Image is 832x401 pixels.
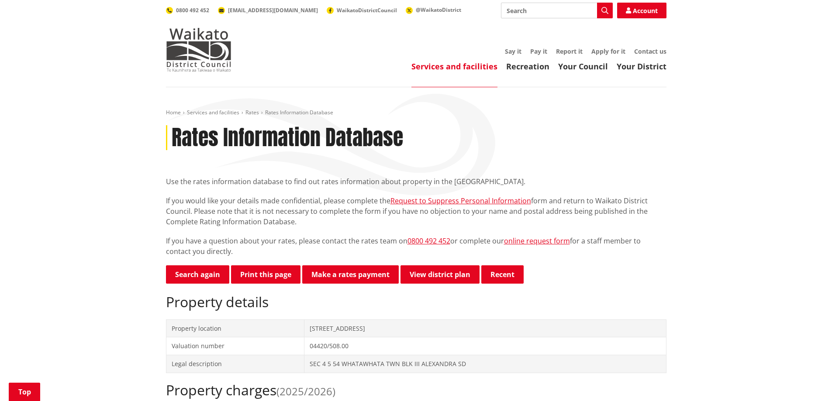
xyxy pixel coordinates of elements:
td: Legal description [166,355,304,373]
td: [STREET_ADDRESS] [304,319,666,337]
a: Search again [166,265,229,284]
a: Account [617,3,666,18]
a: Rates [245,109,259,116]
p: If you would like your details made confidential, please complete the form and return to Waikato ... [166,195,666,227]
nav: breadcrumb [166,109,666,117]
p: If you have a question about your rates, please contact the rates team on or complete our for a s... [166,236,666,257]
a: Top [9,383,40,401]
a: Your Council [558,61,608,72]
h2: Property details [166,294,666,310]
span: [EMAIL_ADDRESS][DOMAIN_NAME] [228,7,318,14]
span: 0800 492 452 [176,7,209,14]
a: Contact us [634,47,666,55]
a: online request form [504,236,570,246]
a: Report it [556,47,583,55]
a: @WaikatoDistrict [406,6,461,14]
input: Search input [501,3,613,18]
td: SEC 4 5 54 WHATAWHATA TWN BLK III ALEXANDRA SD [304,355,666,373]
button: Recent [481,265,524,284]
a: [EMAIL_ADDRESS][DOMAIN_NAME] [218,7,318,14]
span: (2025/2026) [276,384,335,398]
a: View district plan [400,265,480,284]
a: Pay it [530,47,547,55]
a: Recreation [506,61,549,72]
span: @WaikatoDistrict [416,6,461,14]
a: Make a rates payment [302,265,399,284]
a: Say it [505,47,521,55]
a: Home [166,109,181,116]
a: Services and facilities [187,109,239,116]
a: Services and facilities [411,61,497,72]
p: Use the rates information database to find out rates information about property in the [GEOGRAPHI... [166,176,666,187]
button: Print this page [231,265,300,284]
span: WaikatoDistrictCouncil [337,7,397,14]
h2: Property charges [166,382,666,398]
a: Your District [617,61,666,72]
a: Apply for it [591,47,625,55]
td: 04420/508.00 [304,337,666,355]
td: Valuation number [166,337,304,355]
a: WaikatoDistrictCouncil [327,7,397,14]
td: Property location [166,319,304,337]
img: Waikato District Council - Te Kaunihera aa Takiwaa o Waikato [166,28,231,72]
a: Request to Suppress Personal Information [390,196,531,206]
span: Rates Information Database [265,109,333,116]
a: 0800 492 452 [407,236,450,246]
a: 0800 492 452 [166,7,209,14]
h1: Rates Information Database [172,125,403,151]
